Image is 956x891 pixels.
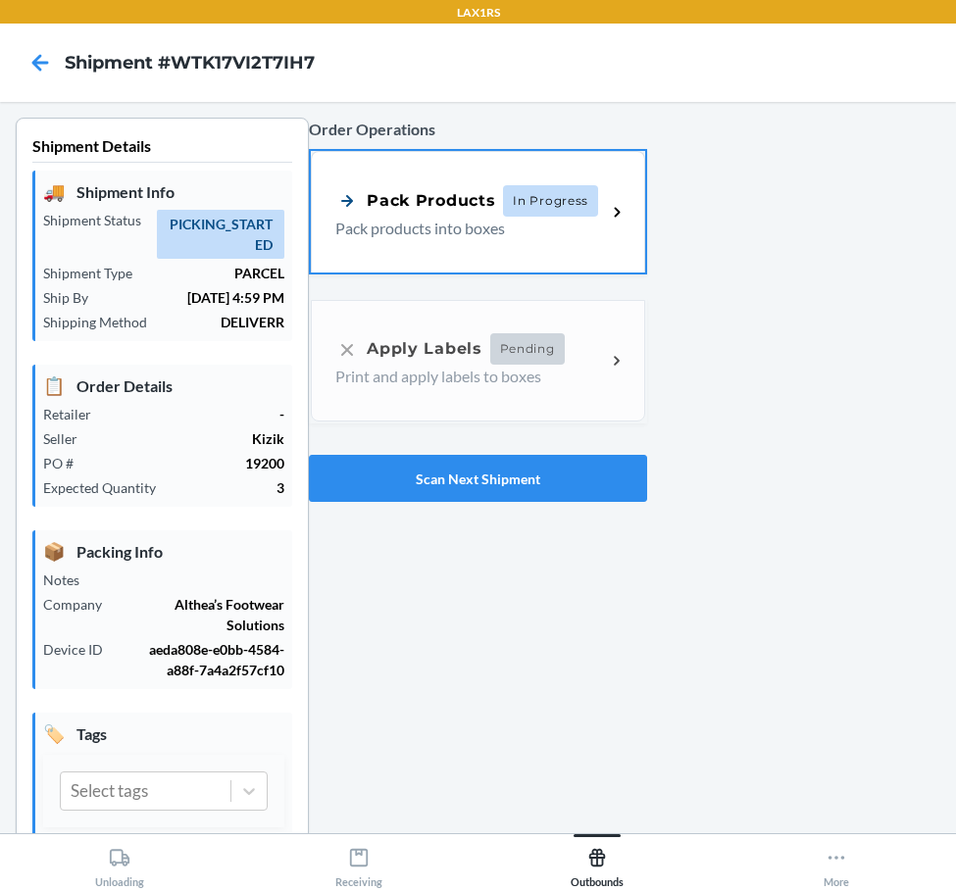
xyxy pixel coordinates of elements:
[43,594,118,615] p: Company
[43,178,284,205] p: Shipment Info
[43,538,284,565] p: Packing Info
[119,639,284,680] p: aeda808e-e0bb-4584-a88f-7a4a2f57cf10
[107,404,284,424] p: -
[43,372,65,399] span: 📋
[43,404,107,424] p: Retailer
[43,569,95,590] p: Notes
[43,178,65,205] span: 🚚
[309,149,646,274] a: Pack ProductsIn ProgressPack products into boxes
[163,312,284,332] p: DELIVERR
[32,134,292,163] p: Shipment Details
[239,834,478,888] button: Receiving
[43,720,284,747] p: Tags
[717,834,956,888] button: More
[503,185,598,217] span: In Progress
[43,263,148,283] p: Shipment Type
[71,778,148,804] div: Select tags
[309,118,646,141] p: Order Operations
[478,834,718,888] button: Outbounds
[335,839,382,888] div: Receiving
[571,839,624,888] div: Outbounds
[172,477,284,498] p: 3
[104,287,284,308] p: [DATE] 4:59 PM
[824,839,849,888] div: More
[43,428,93,449] p: Seller
[43,287,104,308] p: Ship By
[95,839,144,888] div: Unloading
[457,4,500,22] p: LAX1RS
[65,50,315,75] h4: Shipment #WTK17VI2T7IH7
[157,210,284,259] span: PICKING_STARTED
[43,720,65,747] span: 🏷️
[43,372,284,399] p: Order Details
[43,210,157,230] p: Shipment Status
[309,455,646,502] button: Scan Next Shipment
[43,477,172,498] p: Expected Quantity
[93,428,284,449] p: Kizik
[148,263,284,283] p: PARCEL
[89,453,284,473] p: 19200
[118,594,284,635] p: Althea’s Footwear Solutions
[43,639,119,660] p: Device ID
[43,453,89,473] p: PO #
[335,217,590,240] p: Pack products into boxes
[43,312,163,332] p: Shipping Method
[335,188,495,213] div: Pack Products
[43,538,65,565] span: 📦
